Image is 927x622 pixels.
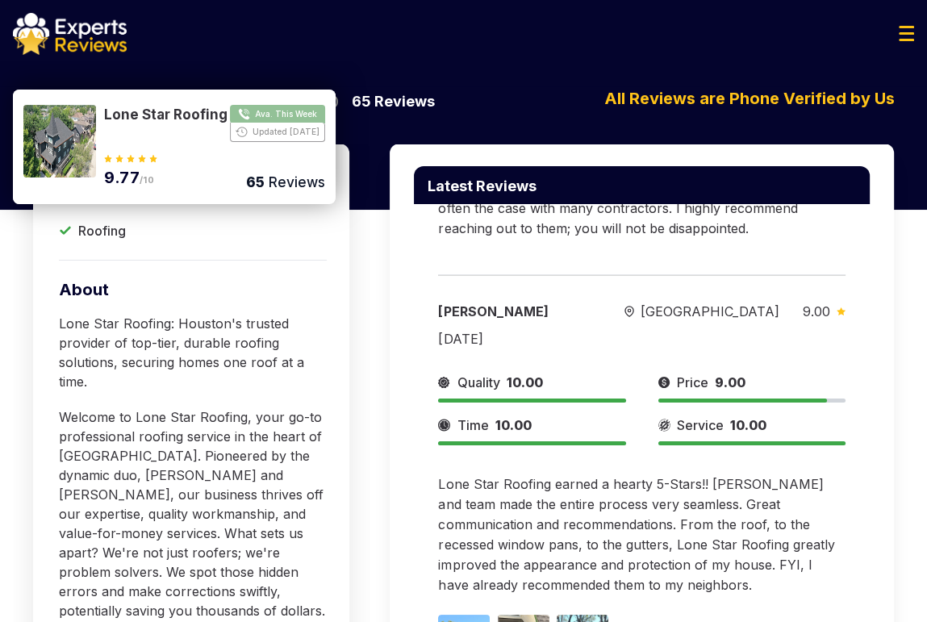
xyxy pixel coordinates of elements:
[438,302,601,321] div: [PERSON_NAME]
[59,278,327,301] p: About
[624,306,634,318] img: slider icon
[438,329,482,349] div: [DATE]
[715,374,745,390] span: 9.00
[427,179,536,194] p: Latest Reviews
[140,175,154,186] span: /10
[585,86,914,111] p: All Reviews are Phone Verified by Us
[59,314,327,391] p: Lone Star Roofing: Houston's trusted provider of top-tier, durable roofing solutions, securing ho...
[246,173,265,190] span: 65
[13,13,127,55] img: logo
[506,374,542,390] span: 10.00
[658,373,670,392] img: slider icon
[23,105,96,177] img: 175466279898754.jpeg
[457,373,499,392] span: Quality
[495,417,531,433] span: 10.00
[658,415,670,435] img: slider icon
[899,26,914,41] img: Menu Icon
[438,415,450,435] img: slider icon
[104,168,140,187] span: 9.77
[837,307,846,315] img: slider icon
[641,302,779,321] span: [GEOGRAPHIC_DATA]
[78,221,126,240] p: Roofing
[438,476,834,593] span: Lone Star Roofing earned a hearty 5-Stars!! [PERSON_NAME] and team made the entire process very s...
[352,93,371,110] span: 65
[266,88,313,115] span: 9.77
[677,415,724,435] span: Service
[438,373,450,392] img: slider icon
[457,415,488,435] span: Time
[265,173,325,190] span: Reviews
[730,417,766,433] span: 10.00
[352,90,435,113] p: Reviews
[677,373,708,392] span: Price
[803,303,830,319] span: 9.00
